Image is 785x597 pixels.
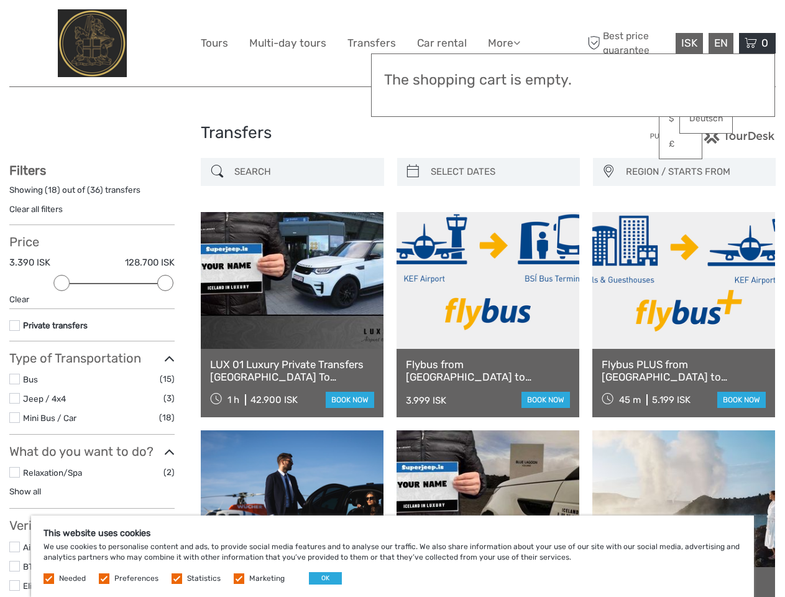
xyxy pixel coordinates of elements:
[163,465,175,479] span: (2)
[58,9,127,77] img: City Center Hotel
[125,256,175,269] label: 128.700 ISK
[210,358,374,384] a: LUX 01 Luxury Private Transfers [GEOGRAPHIC_DATA] To [GEOGRAPHIC_DATA]
[309,572,342,585] button: OK
[9,256,50,269] label: 3.390 ISK
[187,573,221,584] label: Statistics
[249,573,285,584] label: Marketing
[619,394,641,405] span: 45 m
[201,123,584,143] h1: Transfers
[9,234,175,249] h3: Price
[143,19,158,34] button: Open LiveChat chat widget
[9,204,63,214] a: Clear all filters
[23,542,75,552] a: Airport Direct
[406,395,446,406] div: 3.999 ISK
[23,320,88,330] a: Private transfers
[229,161,377,183] input: SEARCH
[44,528,741,539] h5: This website uses cookies
[9,294,175,305] div: Clear
[17,22,140,32] p: We're away right now. Please check back later!
[23,468,82,478] a: Relaxation/Spa
[9,184,175,203] div: Showing ( ) out of ( ) transfers
[521,392,570,408] a: book now
[90,184,100,196] label: 36
[488,34,520,52] a: More
[160,372,175,386] span: (15)
[23,562,58,572] a: BT Travel
[584,29,673,57] span: Best price guarantee
[249,34,326,52] a: Multi-day tours
[717,392,766,408] a: book now
[680,108,732,130] a: Deutsch
[9,444,175,459] h3: What do you want to do?
[709,33,733,53] div: EN
[620,162,769,182] button: REGION / STARTS FROM
[426,161,574,183] input: SELECT DATES
[250,394,298,405] div: 42.900 ISK
[406,358,570,384] a: Flybus from [GEOGRAPHIC_DATA] to [GEOGRAPHIC_DATA] BSÍ
[347,34,396,52] a: Transfers
[9,163,46,178] strong: Filters
[9,351,175,366] h3: Type of Transportation
[659,133,702,155] a: £
[650,128,776,144] img: PurchaseViaTourDesk.png
[326,392,374,408] a: book now
[384,72,762,89] h3: The shopping cart is empty.
[114,573,158,584] label: Preferences
[59,573,86,584] label: Needed
[652,394,691,405] div: 5.199 ISK
[659,108,702,130] a: $
[9,518,175,533] h3: Verified Operators
[23,394,66,404] a: Jeep / 4x4
[760,37,770,49] span: 0
[48,184,57,196] label: 18
[23,581,83,591] a: Elite-Chauffeur
[227,394,239,405] span: 1 h
[602,358,766,384] a: Flybus PLUS from [GEOGRAPHIC_DATA] to [GEOGRAPHIC_DATA]
[159,410,175,425] span: (18)
[23,413,76,423] a: Mini Bus / Car
[23,374,38,384] a: Bus
[417,34,467,52] a: Car rental
[31,516,754,597] div: We use cookies to personalise content and ads, to provide social media features and to analyse ou...
[201,34,228,52] a: Tours
[681,37,697,49] span: ISK
[9,486,41,496] a: Show all
[163,391,175,405] span: (3)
